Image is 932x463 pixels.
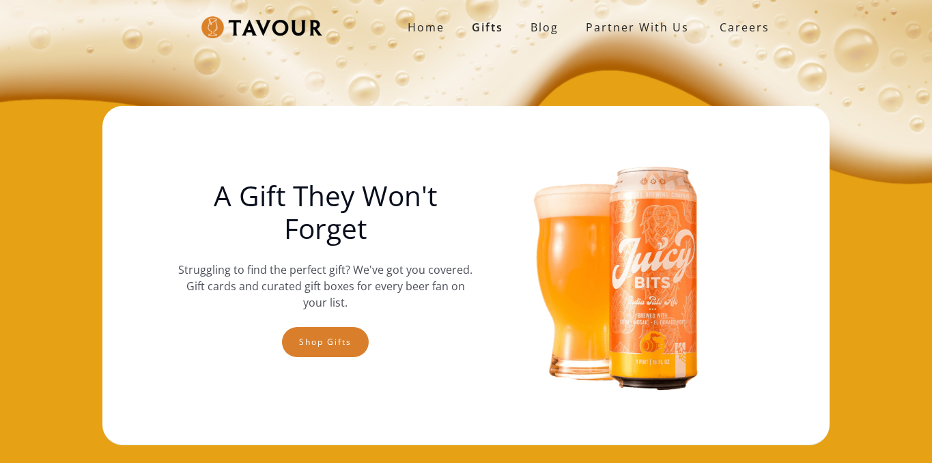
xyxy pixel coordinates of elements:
[394,14,458,41] a: Home
[517,14,572,41] a: Blog
[458,14,517,41] a: Gifts
[282,327,369,357] a: Shop gifts
[178,262,472,311] p: Struggling to find the perfect gift? We've got you covered. Gift cards and curated gift boxes for...
[703,8,780,46] a: Careers
[178,180,472,245] h1: A Gift They Won't Forget
[572,14,703,41] a: partner with us
[408,20,444,35] strong: Home
[720,14,769,41] strong: Careers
